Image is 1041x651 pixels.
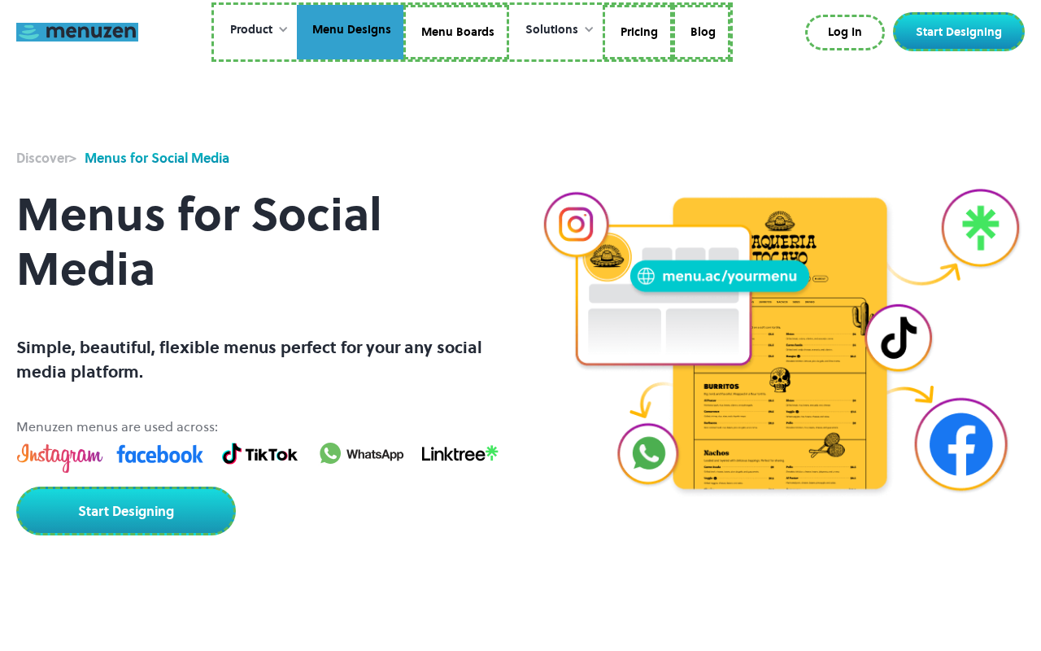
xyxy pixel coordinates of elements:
[297,5,403,60] a: Menu Designs
[16,417,504,436] div: Menuzen menus are used across:
[16,168,504,316] h1: Menus for Social Media
[16,487,236,535] a: Start Designing
[230,21,272,39] div: Product
[603,5,673,60] a: Pricing
[16,149,69,167] strong: Discover
[673,5,730,60] a: Blog
[16,148,76,168] div: >
[214,5,297,55] div: Product
[525,21,578,39] div: Solutions
[403,5,509,60] a: Menu Boards
[509,5,603,55] div: Solutions
[16,335,504,384] p: Simple, beautiful, flexible menus perfect for your any social media platform.
[805,15,885,50] a: Log In
[85,148,229,168] div: Menus for Social Media
[893,12,1025,51] a: Start Designing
